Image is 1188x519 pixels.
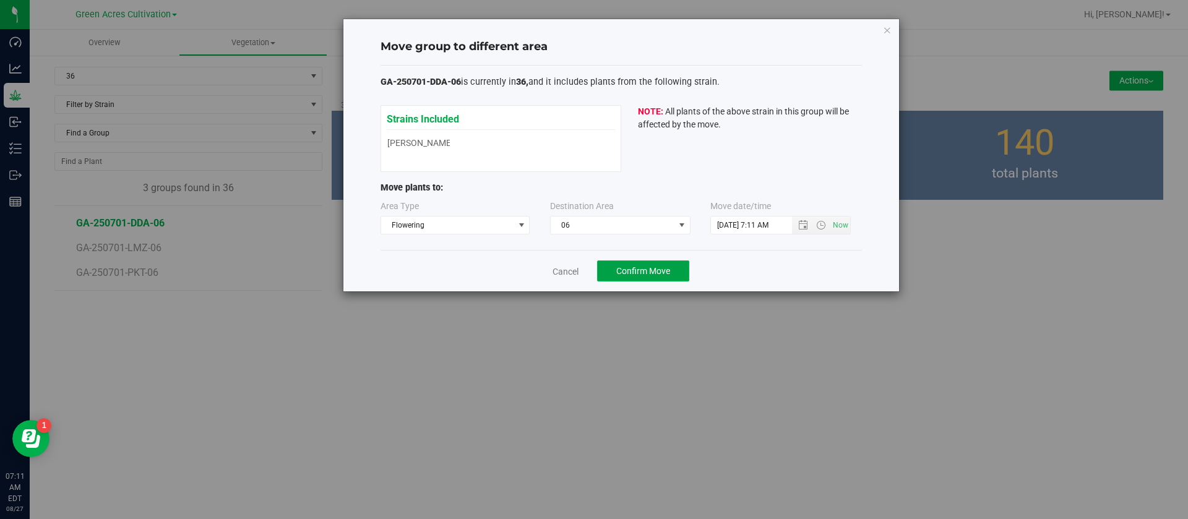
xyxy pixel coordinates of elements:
[710,200,771,213] label: Move date/time
[597,260,689,281] button: Confirm Move
[638,106,849,129] span: All plants of the above strain in this group will be affected by the move.
[12,420,49,457] iframe: Resource center
[381,39,862,55] h4: Move group to different area
[381,77,461,87] span: GA-250701-DDA-06
[638,106,663,116] b: NOTE:
[37,418,51,433] iframe: Resource center unread badge
[616,266,670,276] span: Confirm Move
[793,220,814,230] span: Open the date view
[550,200,614,213] label: Destination Area
[381,200,419,213] label: Area Type
[381,75,862,89] p: is currently in and it includes plants from the following
[694,77,720,87] span: strain.
[830,217,851,234] span: Set Current date
[381,182,443,193] span: Move plants to:
[381,217,514,234] span: Flowering
[551,217,674,234] span: 06
[811,220,832,230] span: Open the time view
[553,265,579,278] a: Cancel
[516,77,528,87] span: 36,
[387,106,459,125] span: Strains Included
